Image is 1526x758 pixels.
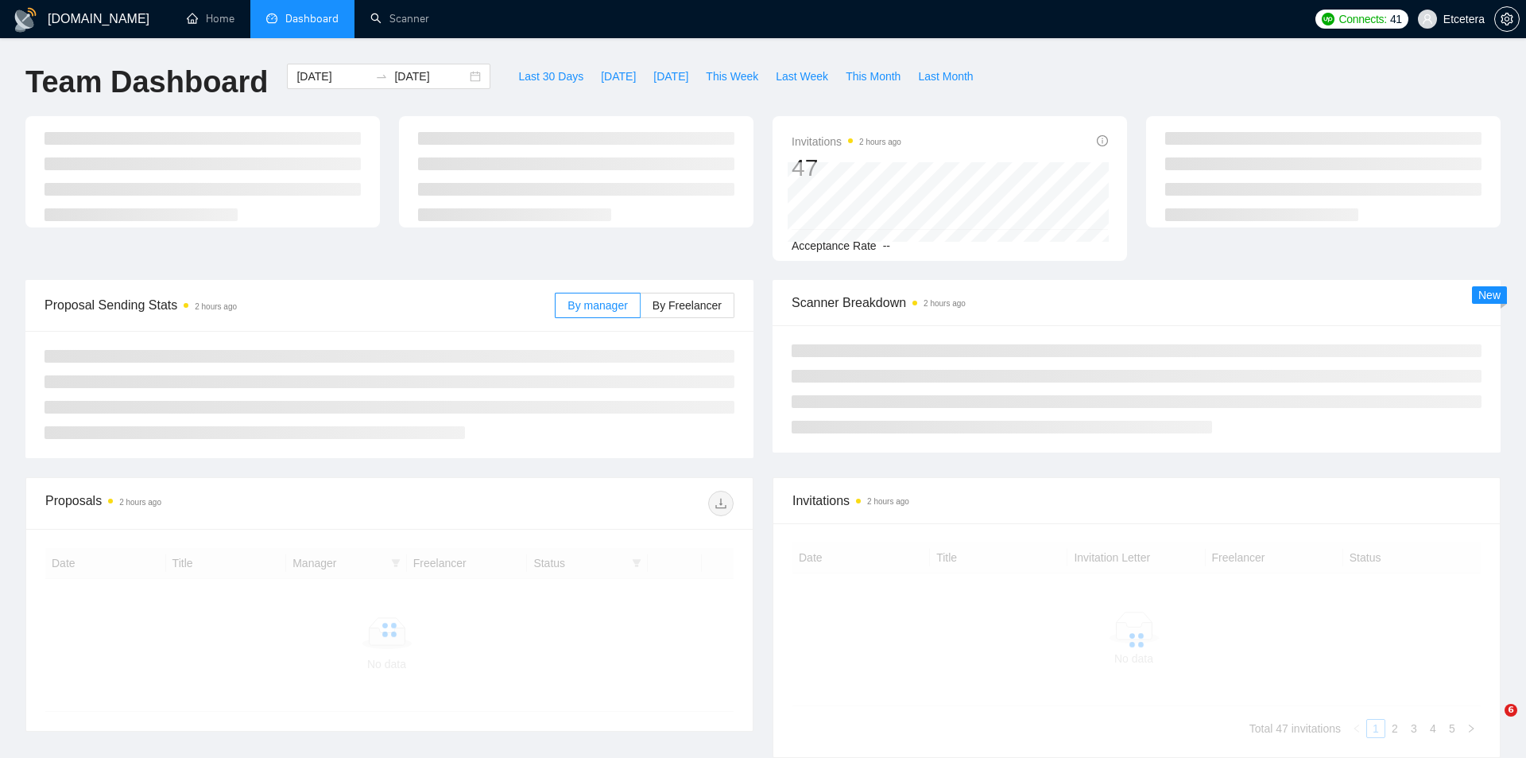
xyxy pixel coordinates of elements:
span: Proposal Sending Stats [45,295,555,315]
span: Last Week [776,68,828,85]
span: Dashboard [285,12,339,25]
span: By Freelancer [653,299,722,312]
button: [DATE] [645,64,697,89]
time: 2 hours ago [924,299,966,308]
img: logo [13,7,38,33]
span: By manager [567,299,627,312]
span: Invitations [792,132,901,151]
a: searchScanner [370,12,429,25]
button: Last Week [767,64,837,89]
span: -- [883,239,890,252]
a: setting [1494,13,1520,25]
span: 41 [1390,10,1402,28]
time: 2 hours ago [195,302,237,311]
time: 2 hours ago [867,497,909,506]
span: [DATE] [653,68,688,85]
button: Last Month [909,64,982,89]
input: Start date [296,68,369,85]
iframe: Intercom live chat [1472,704,1510,742]
img: upwork-logo.png [1322,13,1334,25]
span: Connects: [1339,10,1387,28]
div: Proposals [45,491,389,516]
span: setting [1495,13,1519,25]
span: dashboard [266,13,277,24]
span: swap-right [375,70,388,83]
h1: Team Dashboard [25,64,268,101]
span: to [375,70,388,83]
button: [DATE] [592,64,645,89]
button: This Month [837,64,909,89]
span: 6 [1505,704,1517,717]
a: homeHome [187,12,234,25]
button: Last 30 Days [509,64,592,89]
span: Invitations [792,491,1481,511]
div: 47 [792,153,901,183]
span: [DATE] [601,68,636,85]
span: Last 30 Days [518,68,583,85]
span: This Week [706,68,758,85]
span: Acceptance Rate [792,239,877,252]
span: Scanner Breakdown [792,293,1481,313]
time: 2 hours ago [859,138,901,146]
span: info-circle [1097,135,1108,146]
span: user [1422,14,1433,25]
span: New [1478,289,1501,301]
span: Last Month [918,68,973,85]
input: End date [394,68,467,85]
time: 2 hours ago [119,498,161,507]
button: setting [1494,6,1520,32]
button: This Week [697,64,767,89]
span: This Month [846,68,900,85]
